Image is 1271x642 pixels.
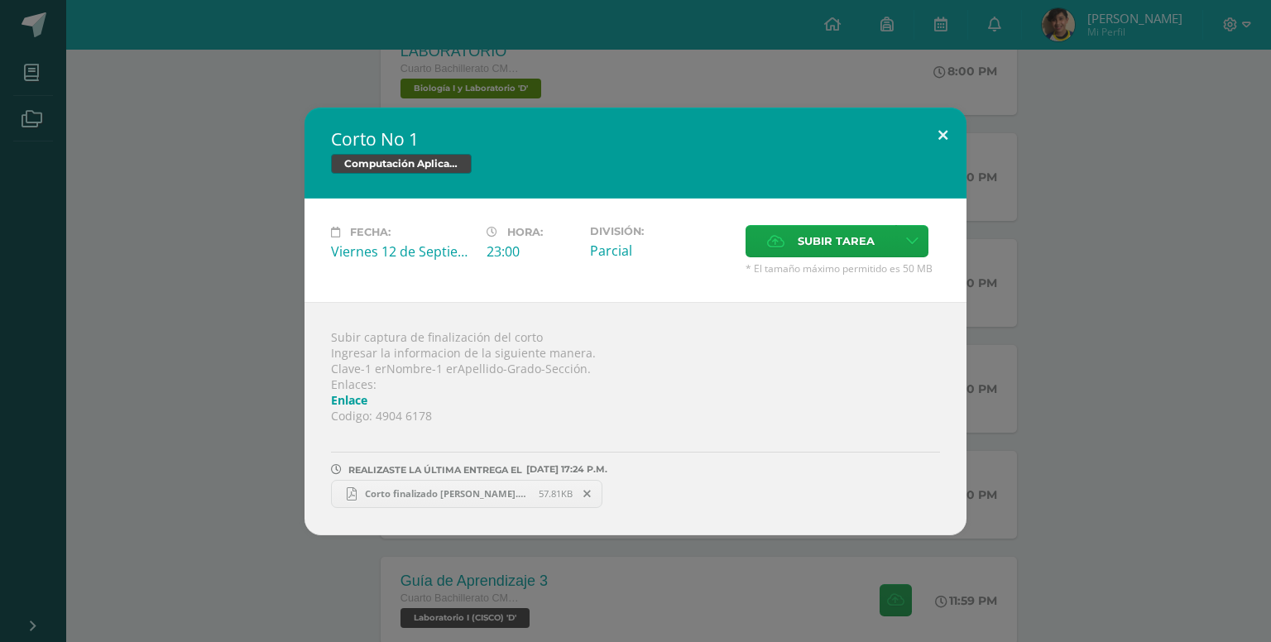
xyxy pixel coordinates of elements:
div: Viernes 12 de Septiembre [331,242,473,261]
span: Corto finalizado [PERSON_NAME].pdf [357,487,539,500]
span: * El tamaño máximo permitido es 50 MB [746,261,940,275]
span: Hora: [507,226,543,238]
h2: Corto No 1 [331,127,940,151]
button: Close (Esc) [919,108,966,164]
span: REALIZASTE LA ÚLTIMA ENTREGA EL [348,464,522,476]
span: Fecha: [350,226,391,238]
a: Enlace [331,392,367,408]
a: Corto finalizado [PERSON_NAME].pdf 57.81KB [331,480,602,508]
span: [DATE] 17:24 P.M. [522,469,607,470]
div: Parcial [590,242,732,260]
div: 23:00 [487,242,577,261]
span: 57.81KB [539,487,573,500]
span: Computación Aplicada (Informática) [331,154,472,174]
span: Subir tarea [798,226,875,256]
span: Remover entrega [573,485,602,503]
div: Subir captura de finalización del corto Ingresar la informacion de la siguiente manera. Clave-1 e... [305,302,966,535]
label: División: [590,225,732,237]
